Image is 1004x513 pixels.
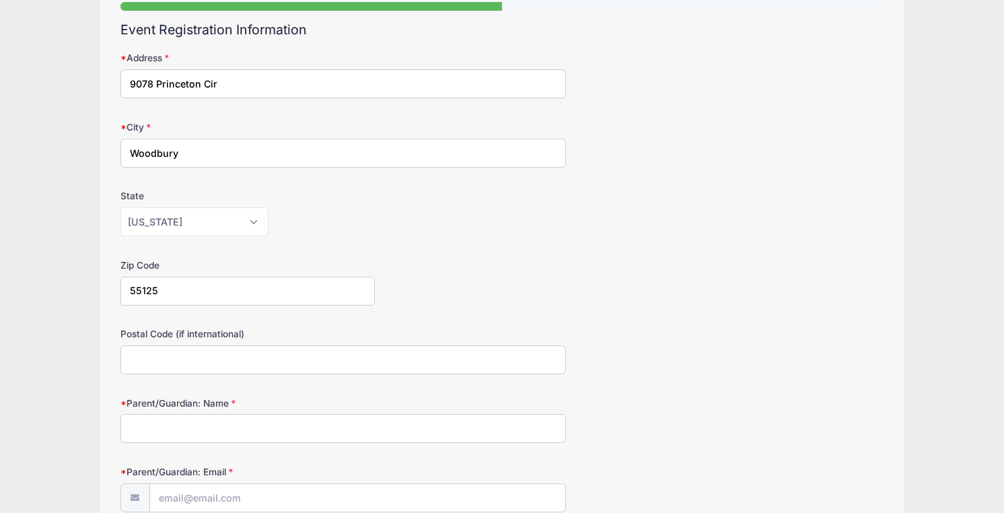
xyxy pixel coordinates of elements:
[120,327,375,341] label: Postal Code (if international)
[120,189,375,203] label: State
[120,22,884,38] h2: Event Registration Information
[120,51,375,65] label: Address
[120,121,375,134] label: City
[120,465,375,479] label: Parent/Guardian: Email
[120,397,375,410] label: Parent/Guardian: Name
[120,259,375,272] label: Zip Code
[120,277,375,306] input: xxxxx
[149,483,566,512] input: email@email.com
